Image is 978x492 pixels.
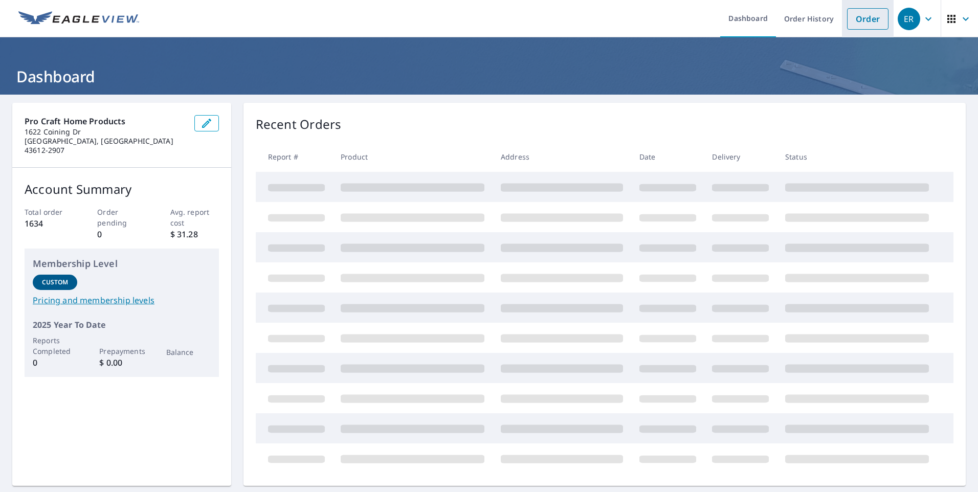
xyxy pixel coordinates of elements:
[33,335,77,356] p: Reports Completed
[170,228,219,240] p: $ 31.28
[97,228,146,240] p: 0
[33,257,211,271] p: Membership Level
[777,142,937,172] th: Status
[12,66,966,87] h1: Dashboard
[99,356,144,369] p: $ 0.00
[332,142,493,172] th: Product
[493,142,631,172] th: Address
[25,137,186,155] p: [GEOGRAPHIC_DATA], [GEOGRAPHIC_DATA] 43612-2907
[25,217,73,230] p: 1634
[704,142,777,172] th: Delivery
[33,356,77,369] p: 0
[898,8,920,30] div: ER
[256,142,333,172] th: Report #
[18,11,139,27] img: EV Logo
[33,319,211,331] p: 2025 Year To Date
[42,278,69,287] p: Custom
[33,294,211,306] a: Pricing and membership levels
[97,207,146,228] p: Order pending
[25,127,186,137] p: 1622 Coining Dr
[256,115,342,133] p: Recent Orders
[25,115,186,127] p: Pro Craft Home Products
[25,207,73,217] p: Total order
[631,142,704,172] th: Date
[25,180,219,198] p: Account Summary
[166,347,211,357] p: Balance
[99,346,144,356] p: Prepayments
[170,207,219,228] p: Avg. report cost
[847,8,888,30] a: Order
